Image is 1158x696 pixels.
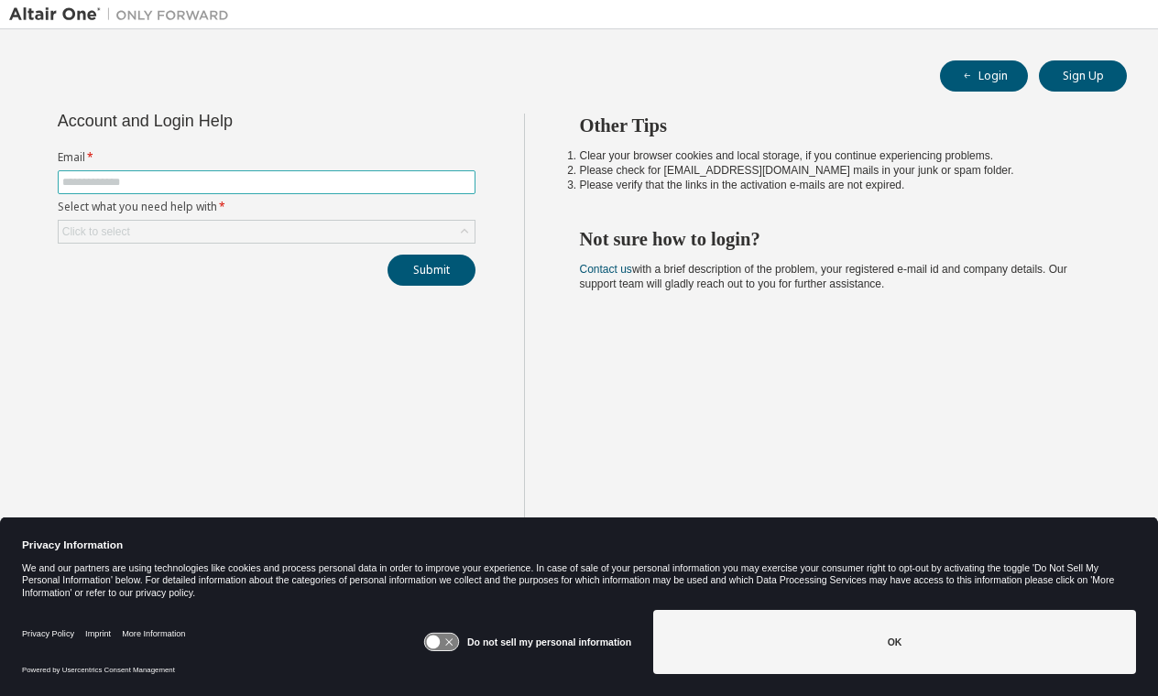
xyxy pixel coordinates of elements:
[940,60,1028,92] button: Login
[388,255,475,286] button: Submit
[580,178,1095,192] li: Please verify that the links in the activation e-mails are not expired.
[580,263,1067,290] span: with a brief description of the problem, your registered e-mail id and company details. Our suppo...
[580,148,1095,163] li: Clear your browser cookies and local storage, if you continue experiencing problems.
[58,200,475,214] label: Select what you need help with
[580,114,1095,137] h2: Other Tips
[59,221,475,243] div: Click to select
[58,114,392,128] div: Account and Login Help
[580,263,632,276] a: Contact us
[62,224,130,239] div: Click to select
[9,5,238,24] img: Altair One
[580,227,1095,251] h2: Not sure how to login?
[580,163,1095,178] li: Please check for [EMAIL_ADDRESS][DOMAIN_NAME] mails in your junk or spam folder.
[1039,60,1127,92] button: Sign Up
[58,150,475,165] label: Email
